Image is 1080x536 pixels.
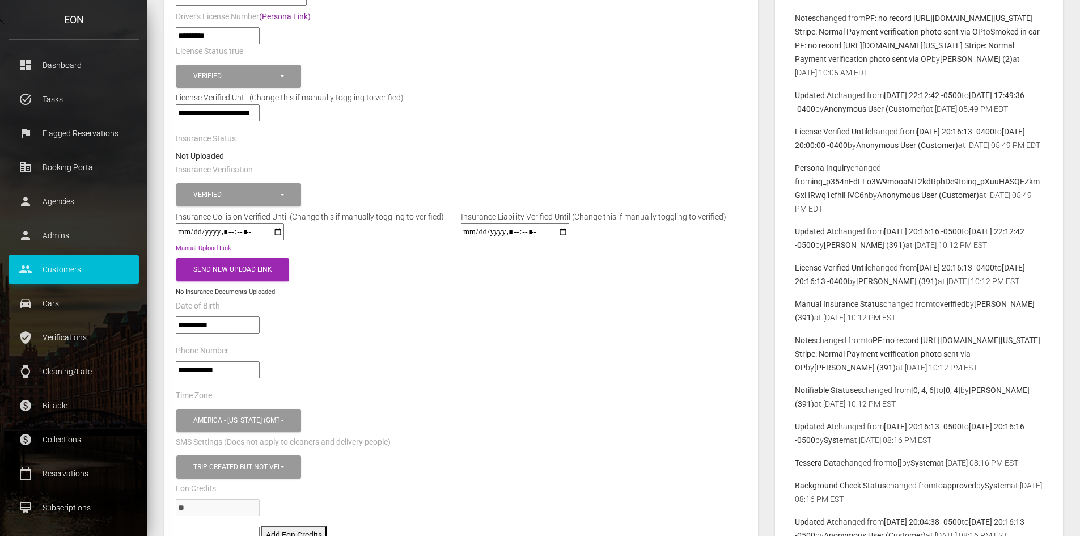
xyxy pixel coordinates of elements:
[176,133,236,145] label: Insurance Status
[795,334,1043,374] p: changed from to by at [DATE] 10:12 PM EST
[9,459,139,488] a: calendar_today Reservations
[9,221,139,250] a: person Admins
[795,91,835,100] b: Updated At
[795,383,1043,411] p: changed from to by at [DATE] 10:12 PM EST
[17,329,130,346] p: Verifications
[795,163,850,172] b: Persona Inquiry
[17,465,130,482] p: Reservations
[176,164,253,176] label: Insurance Verification
[167,91,755,104] div: License Verified Until (Change this if manually toggling to verified)
[193,462,279,472] div: Trip created but not verified , Customer is verified and trip is set to go
[452,210,735,223] div: Insurance Liability Verified Until (Change this if manually toggling to verified)
[176,46,243,57] label: License Status true
[884,422,962,431] b: [DATE] 20:16:13 -0500
[9,119,139,147] a: flag Flagged Reservations
[884,517,962,526] b: [DATE] 20:04:38 -0500
[795,299,883,309] b: Manual Insurance Status
[17,261,130,278] p: Customers
[176,258,289,281] button: Send New Upload Link
[176,437,391,448] label: SMS Settings (Does not apply to cleaners and delivery people)
[17,227,130,244] p: Admins
[17,159,130,176] p: Booking Portal
[943,481,976,490] b: approved
[193,71,279,81] div: Verified
[795,456,1043,470] p: changed from to by at [DATE] 08:16 PM EST
[856,277,938,286] b: [PERSON_NAME] (391)
[795,161,1043,216] p: changed from to by at [DATE] 05:49 PM EDT
[910,458,937,467] b: System
[17,397,130,414] p: Billable
[795,336,1040,372] b: PF: no record [URL][DOMAIN_NAME][US_STATE] Stripe: Normal Payment verification photo sent via OP
[9,289,139,318] a: drive_eta Cars
[824,104,926,113] b: Anonymous User (Customer)
[176,301,220,312] label: Date of Birth
[193,190,279,200] div: Verified
[9,357,139,386] a: watch Cleaning/Late
[795,458,841,467] b: Tessera Data
[911,386,936,395] b: [0, 4, 6]
[17,363,130,380] p: Cleaning/Late
[259,12,311,21] a: (Persona Link)
[795,88,1043,116] p: changed from to by at [DATE] 05:49 PM EDT
[176,483,216,495] label: Eon Credits
[884,227,962,236] b: [DATE] 20:16:16 -0500
[795,227,835,236] b: Updated At
[943,386,960,395] b: [0, 4]
[940,54,1013,64] b: [PERSON_NAME] (2)
[9,323,139,352] a: verified_user Verifications
[812,177,959,186] b: inq_p354nEdFLo3W9mooaNT2kdRphDe9
[795,127,867,136] b: License Verified Until
[877,191,979,200] b: Anonymous User (Customer)
[17,295,130,312] p: Cars
[176,345,228,357] label: Phone Number
[917,127,994,136] b: [DATE] 20:16:13 -0400
[795,420,1043,447] p: changed from to by at [DATE] 08:16 PM EST
[897,458,902,467] b: []
[9,391,139,420] a: paid Billable
[795,27,1040,64] b: Smoked in car PF: no record [URL][DOMAIN_NAME][US_STATE] Stripe: Normal Payment verification phot...
[176,390,212,402] label: Time Zone
[795,225,1043,252] p: changed from to by at [DATE] 10:12 PM EST
[9,425,139,454] a: paid Collections
[795,261,1043,288] p: changed from to by at [DATE] 10:12 PM EST
[17,125,130,142] p: Flagged Reservations
[9,493,139,522] a: card_membership Subscriptions
[176,455,301,479] button: Trip created but not verified, Customer is verified and trip is set to go
[856,141,958,150] b: Anonymous User (Customer)
[17,57,130,74] p: Dashboard
[795,14,1033,36] b: PF: no record [URL][DOMAIN_NAME][US_STATE] Stripe: Normal Payment verification photo sent via OP
[176,11,311,23] label: Driver's License Number
[9,187,139,216] a: person Agencies
[795,479,1043,506] p: changed from to by at [DATE] 08:16 PM EST
[176,151,224,161] strong: Not Uploaded
[795,125,1043,152] p: changed from to by at [DATE] 05:49 PM EDT
[884,91,962,100] b: [DATE] 22:12:42 -0500
[795,386,862,395] b: Notifiable Statuses
[940,299,965,309] b: verified
[795,263,867,272] b: License Verified Until
[9,51,139,79] a: dashboard Dashboard
[9,153,139,182] a: corporate_fare Booking Portal
[9,255,139,284] a: people Customers
[176,409,301,432] button: America - New York (GMT -05:00)
[167,210,452,223] div: Insurance Collision Verified Until (Change this if manually toggling to verified)
[176,244,231,252] a: Manual Upload Link
[824,436,850,445] b: System
[795,14,816,23] b: Notes
[814,363,896,372] b: [PERSON_NAME] (391)
[176,288,275,296] small: No Insurance Documents Uploaded
[795,481,886,490] b: Background Check Status
[795,11,1043,79] p: changed from to by at [DATE] 10:05 AM EDT
[176,65,301,88] button: Verified
[985,481,1011,490] b: System
[824,240,905,250] b: [PERSON_NAME] (391)
[17,499,130,516] p: Subscriptions
[795,517,835,526] b: Updated At
[17,431,130,448] p: Collections
[176,183,301,206] button: Verified
[17,193,130,210] p: Agencies
[9,85,139,113] a: task_alt Tasks
[193,416,279,425] div: America - [US_STATE] (GMT -05:00)
[795,422,835,431] b: Updated At
[795,297,1043,324] p: changed from to by at [DATE] 10:12 PM EST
